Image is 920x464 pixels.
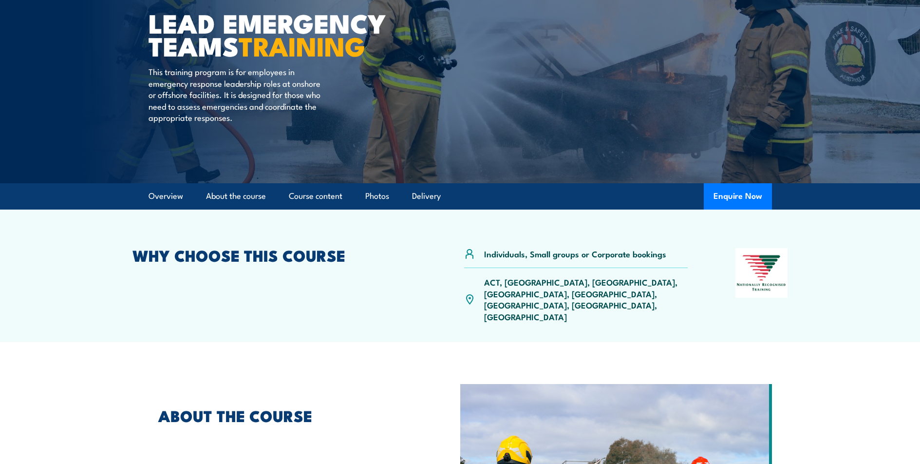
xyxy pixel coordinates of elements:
h2: ABOUT THE COURSE [158,408,415,422]
h2: WHY CHOOSE THIS COURSE [132,248,417,262]
h1: Lead Emergency Teams [149,11,389,57]
a: About the course [206,183,266,209]
a: Overview [149,183,183,209]
a: Photos [365,183,389,209]
p: ACT, [GEOGRAPHIC_DATA], [GEOGRAPHIC_DATA], [GEOGRAPHIC_DATA], [GEOGRAPHIC_DATA], [GEOGRAPHIC_DATA... [484,276,688,322]
a: Delivery [412,183,441,209]
p: Individuals, Small groups or Corporate bookings [484,248,666,259]
button: Enquire Now [704,183,772,210]
p: This training program is for employees in emergency response leadership roles at onshore or offsh... [149,66,326,123]
img: Nationally Recognised Training logo. [735,248,788,298]
strong: TRAINING [239,25,365,65]
a: Course content [289,183,342,209]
